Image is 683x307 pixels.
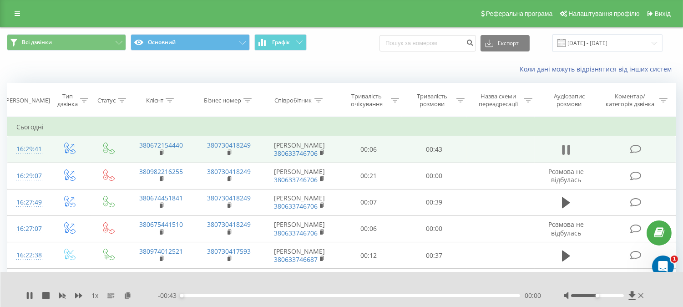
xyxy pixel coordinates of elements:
td: 00:21 [336,163,402,189]
a: 380730418249 [207,220,251,229]
div: 16:29:07 [16,167,40,185]
div: Аудіозапис розмови [543,92,595,108]
td: 00:00 [401,215,467,242]
div: Тривалість розмови [410,92,454,108]
a: 380674451841 [139,194,183,202]
td: 00:00 [401,269,467,295]
div: Клієнт [146,97,163,104]
a: Коли дані можуть відрізнятися вiд інших систем [520,65,676,73]
td: [PERSON_NAME] [263,136,336,163]
td: 00:07 [336,189,402,215]
div: Accessibility label [180,294,184,297]
td: [PERSON_NAME] [263,215,336,242]
td: [PERSON_NAME] [263,269,336,295]
span: Розмова не відбулась [548,220,584,237]
div: Бізнес номер [204,97,241,104]
a: 380730418249 [207,141,251,149]
td: [PERSON_NAME] [263,189,336,215]
td: 00:39 [401,189,467,215]
span: Графік [272,39,290,46]
span: 1 x [91,291,98,300]
a: 380982216255 [139,167,183,176]
a: 380675441510 [139,220,183,229]
div: 16:27:49 [16,194,40,211]
div: Accessibility label [596,294,599,297]
a: 380974012521 [139,247,183,256]
button: Графік [254,34,307,51]
span: Реферальна програма [486,10,553,17]
button: Експорт [481,35,530,51]
a: 380730418249 [207,194,251,202]
a: 380633746706 [274,229,318,237]
input: Пошук за номером [379,35,476,51]
span: Розмова не відбулась [548,167,584,184]
td: 00:12 [336,242,402,269]
div: [PERSON_NAME] [4,97,50,104]
span: Налаштування профілю [568,10,639,17]
td: Сьогодні [7,118,676,136]
td: 00:08 [336,269,402,295]
div: Тип дзвінка [57,92,78,108]
iframe: Intercom live chat [652,256,674,277]
td: 00:43 [401,136,467,163]
div: Назва схеми переадресації [475,92,522,108]
span: Вихід [655,10,671,17]
button: Основний [131,34,250,51]
div: 16:22:38 [16,246,40,264]
div: Статус [97,97,116,104]
a: 380672154440 [139,141,183,149]
a: 380633746706 [274,202,318,210]
a: 380633746687 [274,255,318,264]
span: 00:00 [525,291,541,300]
a: 380730417593 [207,247,251,256]
span: Всі дзвінки [22,39,52,46]
td: 00:06 [336,136,402,163]
div: Співробітник [275,97,312,104]
span: - 00:43 [158,291,181,300]
td: 00:06 [336,215,402,242]
span: 1 [671,256,678,263]
a: 380633746706 [274,175,318,184]
div: Тривалість очікування [344,92,389,108]
td: 00:00 [401,163,467,189]
button: Всі дзвінки [7,34,126,51]
td: 00:37 [401,242,467,269]
div: 16:27:07 [16,220,40,238]
a: 380730418249 [207,167,251,176]
a: 380633746706 [274,149,318,158]
td: [PERSON_NAME] [263,163,336,189]
div: 16:29:41 [16,140,40,158]
td: [PERSON_NAME] [263,242,336,269]
div: Коментар/категорія дзвінка [604,92,657,108]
